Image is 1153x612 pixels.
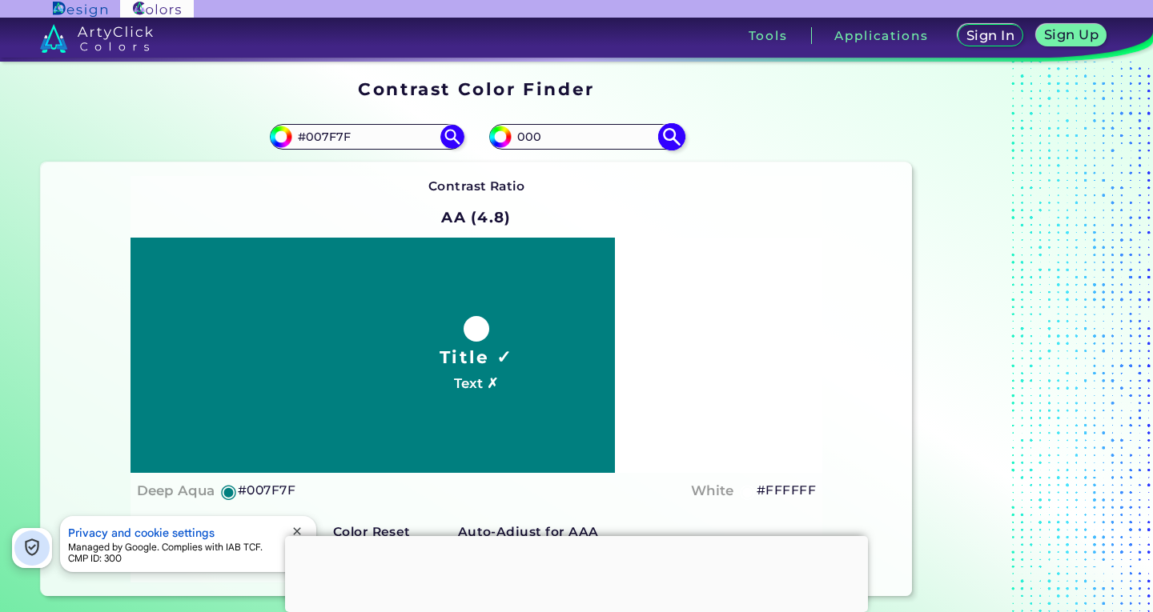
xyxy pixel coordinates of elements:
[749,30,788,42] h3: Tools
[657,122,685,150] img: icon search
[358,77,594,101] h1: Contrast Color Finder
[53,2,106,17] img: ArtyClick Design logo
[137,479,215,502] h4: Deep Aqua
[454,372,498,395] h4: Text ✗
[1039,26,1103,46] a: Sign Up
[961,26,1020,46] a: Sign In
[428,178,525,194] strong: Contrast Ratio
[1047,29,1096,41] h5: Sign Up
[292,126,441,147] input: type color 1..
[918,74,1119,602] iframe: Advertisement
[440,125,464,149] img: icon search
[757,480,816,501] h5: #FFFFFF
[691,479,733,502] h4: White
[512,126,661,147] input: type color 2..
[834,30,928,42] h3: Applications
[434,200,519,235] h2: AA (4.8)
[238,480,295,501] h5: #007F7F
[40,24,153,53] img: logo_artyclick_colors_white.svg
[458,524,599,539] strong: Auto-Adjust for AAA
[333,524,411,539] strong: Color Reset
[285,536,868,608] iframe: Advertisement
[440,345,513,369] h1: Title ✓
[220,482,238,501] h5: ◉
[739,482,757,501] h5: ◉
[969,30,1013,42] h5: Sign In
